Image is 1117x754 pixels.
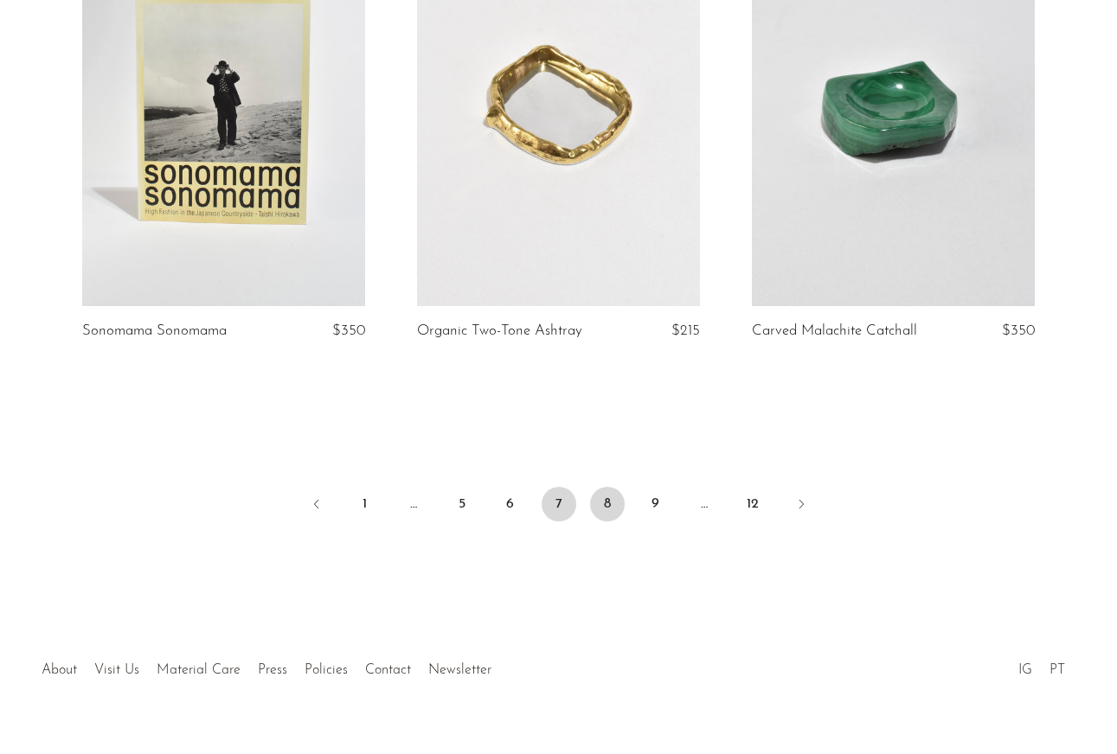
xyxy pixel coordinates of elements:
[1018,663,1032,677] a: IG
[752,323,917,339] a: Carved Malachite Catchall
[493,487,528,521] a: 6
[590,487,625,521] a: 8
[1050,663,1065,677] a: PT
[396,487,431,521] span: …
[157,663,241,677] a: Material Care
[94,663,139,677] a: Visit Us
[1010,649,1074,682] ul: Social Medias
[299,487,334,525] a: Previous
[671,323,700,338] span: $215
[784,487,818,525] a: Next
[348,487,382,521] a: 1
[82,323,227,339] a: Sonomama Sonomama
[735,487,770,521] a: 12
[332,323,365,338] span: $350
[258,663,287,677] a: Press
[417,323,582,339] a: Organic Two-Tone Ashtray
[639,487,673,521] a: 9
[305,663,348,677] a: Policies
[42,663,77,677] a: About
[445,487,479,521] a: 5
[542,487,576,521] span: 7
[33,649,500,682] ul: Quick links
[687,487,722,521] span: …
[1002,323,1035,338] span: $350
[365,663,411,677] a: Contact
